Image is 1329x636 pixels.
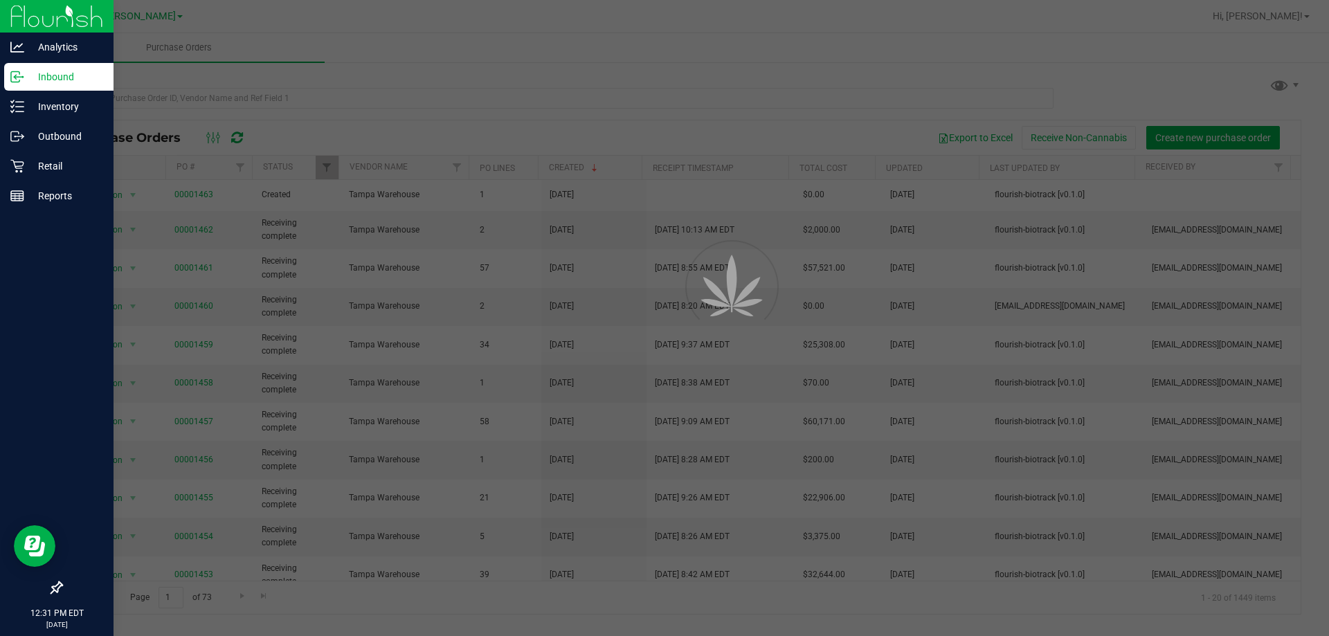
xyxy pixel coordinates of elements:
[24,69,107,85] p: Inbound
[24,188,107,204] p: Reports
[10,189,24,203] inline-svg: Reports
[24,128,107,145] p: Outbound
[10,159,24,173] inline-svg: Retail
[24,158,107,174] p: Retail
[10,70,24,84] inline-svg: Inbound
[24,39,107,55] p: Analytics
[6,607,107,619] p: 12:31 PM EDT
[14,525,55,567] iframe: Resource center
[10,100,24,113] inline-svg: Inventory
[6,619,107,630] p: [DATE]
[24,98,107,115] p: Inventory
[10,129,24,143] inline-svg: Outbound
[10,40,24,54] inline-svg: Analytics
